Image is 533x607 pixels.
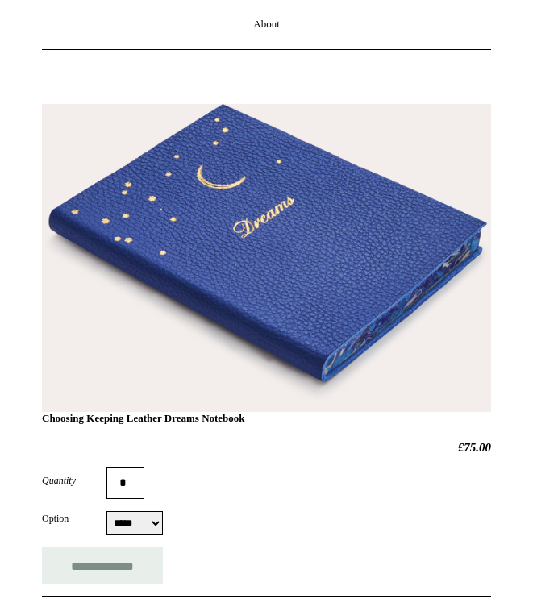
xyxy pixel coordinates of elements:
h1: Choosing Keeping Leather Dreams Notebook [42,132,491,424]
label: Option [42,511,106,526]
h2: £75.00 [42,440,491,455]
img: Choosing Keeping Leather Dreams Notebook [42,104,491,412]
label: Quantity [42,473,106,488]
a: About [245,3,288,46]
